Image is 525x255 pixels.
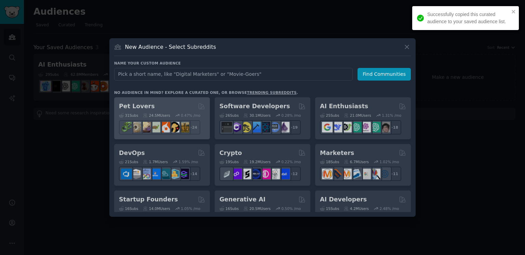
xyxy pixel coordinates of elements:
button: close [511,9,516,14]
div: Successfully copied this curated audience to your saved audience list. [427,11,509,25]
h3: New Audience - Select Subreddits [125,43,216,51]
h3: Name your custom audience [114,61,411,66]
a: trending subreddits [247,90,296,95]
button: Find Communities [358,68,411,81]
div: No audience in mind? Explore a curated one, or browse . [114,90,298,95]
input: Pick a short name, like "Digital Marketers" or "Movie-Goers" [114,68,353,81]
